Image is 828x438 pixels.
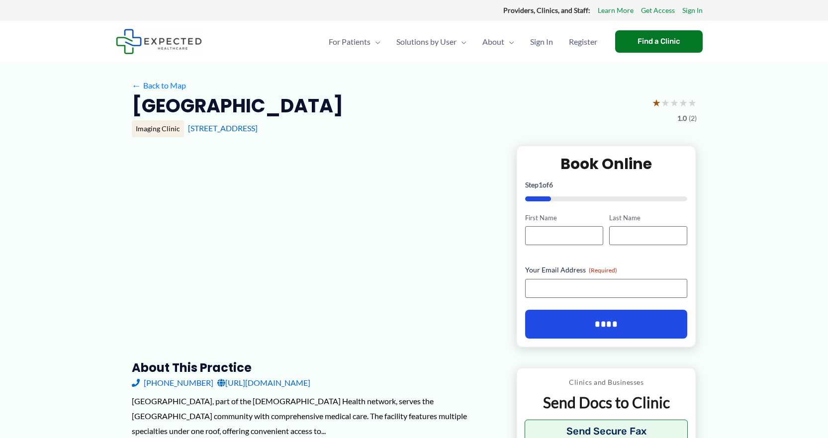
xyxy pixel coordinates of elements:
span: For Patients [329,24,370,59]
span: Solutions by User [396,24,457,59]
p: Step of [525,181,688,188]
span: ★ [661,93,670,112]
span: Menu Toggle [504,24,514,59]
a: For PatientsMenu Toggle [321,24,388,59]
p: Clinics and Businesses [525,376,688,389]
span: Sign In [530,24,553,59]
h3: About this practice [132,360,500,375]
span: 1.0 [677,112,687,125]
span: Menu Toggle [370,24,380,59]
a: Learn More [598,4,634,17]
span: (Required) [589,266,617,274]
label: First Name [525,213,603,223]
h2: Book Online [525,154,688,174]
span: 1 [539,180,543,189]
label: Last Name [609,213,687,223]
a: Register [561,24,605,59]
div: Imaging Clinic [132,120,184,137]
span: About [482,24,504,59]
a: Get Access [641,4,675,17]
a: [PHONE_NUMBER] [132,375,213,390]
a: ←Back to Map [132,78,186,93]
p: Send Docs to Clinic [525,393,688,412]
img: Expected Healthcare Logo - side, dark font, small [116,29,202,54]
a: Sign In [682,4,703,17]
span: 6 [549,180,553,189]
a: [URL][DOMAIN_NAME] [217,375,310,390]
span: ← [132,81,141,90]
div: [GEOGRAPHIC_DATA], part of the [DEMOGRAPHIC_DATA] Health network, serves the [GEOGRAPHIC_DATA] co... [132,394,500,438]
a: [STREET_ADDRESS] [188,123,258,133]
a: AboutMenu Toggle [474,24,522,59]
a: Find a Clinic [615,30,703,53]
h2: [GEOGRAPHIC_DATA] [132,93,343,118]
span: Menu Toggle [457,24,466,59]
nav: Primary Site Navigation [321,24,605,59]
span: ★ [679,93,688,112]
span: ★ [688,93,697,112]
label: Your Email Address [525,265,688,275]
a: Sign In [522,24,561,59]
span: ★ [652,93,661,112]
span: Register [569,24,597,59]
span: ★ [670,93,679,112]
span: (2) [689,112,697,125]
strong: Providers, Clinics, and Staff: [503,6,590,14]
a: Solutions by UserMenu Toggle [388,24,474,59]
